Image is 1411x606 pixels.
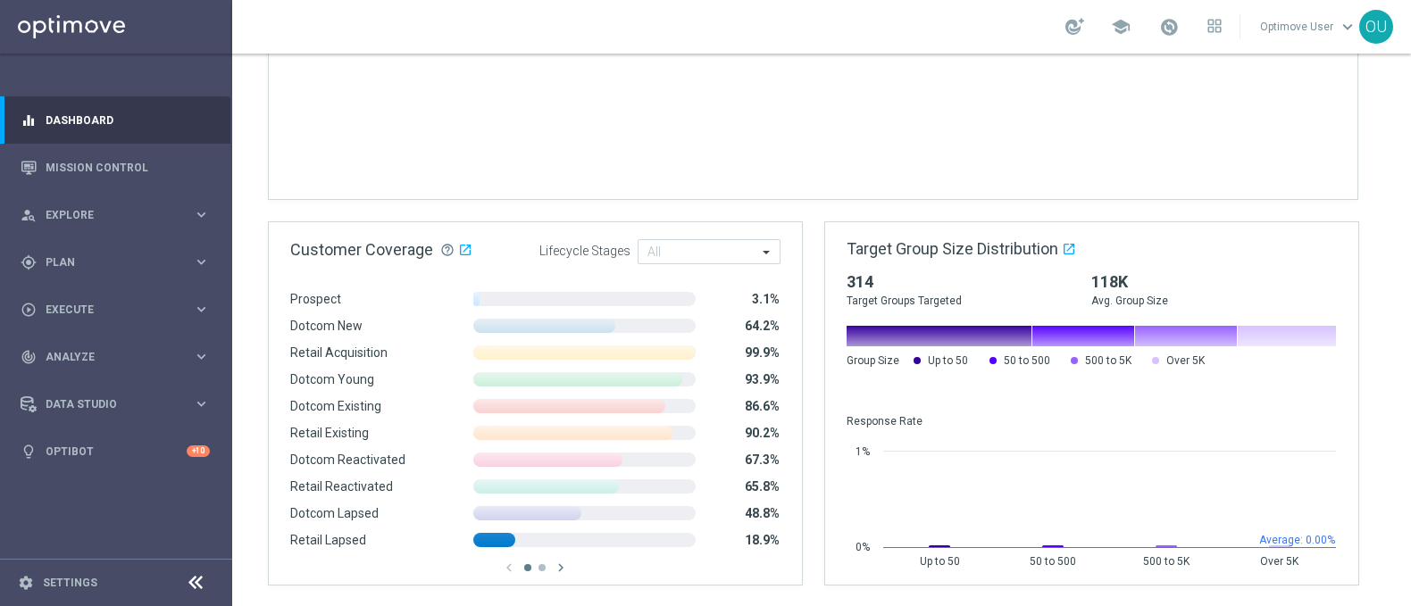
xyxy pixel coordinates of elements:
a: Optibot [46,428,187,475]
div: Analyze [21,349,193,365]
i: gps_fixed [21,254,37,270]
span: Plan [46,257,193,268]
i: person_search [21,207,37,223]
span: Analyze [46,352,193,362]
a: Dashboard [46,96,210,144]
button: lightbulb Optibot +10 [20,444,211,459]
div: Optibot [21,428,210,475]
div: Plan [21,254,193,270]
i: track_changes [21,349,37,365]
i: keyboard_arrow_right [193,206,210,223]
button: equalizer Dashboard [20,113,211,128]
i: keyboard_arrow_right [193,348,210,365]
div: Mission Control [21,144,210,191]
i: lightbulb [21,444,37,460]
div: +10 [187,445,210,457]
button: person_search Explore keyboard_arrow_right [20,208,211,222]
span: school [1111,17,1131,37]
i: settings [18,575,34,591]
a: Optimove Userkeyboard_arrow_down [1258,13,1359,40]
i: play_circle_outline [21,302,37,318]
span: Execute [46,304,193,315]
a: Settings [43,577,97,588]
span: Data Studio [46,399,193,410]
i: keyboard_arrow_right [193,395,210,412]
i: equalizer [21,112,37,129]
div: Data Studio [21,396,193,412]
div: OU [1359,10,1393,44]
span: keyboard_arrow_down [1338,17,1357,37]
span: Explore [46,210,193,220]
div: Dashboard [21,96,210,144]
i: keyboard_arrow_right [193,301,210,318]
i: keyboard_arrow_right [193,253,210,270]
button: play_circle_outline Execute keyboard_arrow_right [20,303,211,317]
a: Mission Control [46,144,210,191]
button: Data Studio keyboard_arrow_right [20,397,211,411]
button: track_changes Analyze keyboard_arrow_right [20,350,211,364]
div: Execute [21,302,193,318]
button: Mission Control [20,161,211,175]
button: gps_fixed Plan keyboard_arrow_right [20,255,211,270]
div: Explore [21,207,193,223]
